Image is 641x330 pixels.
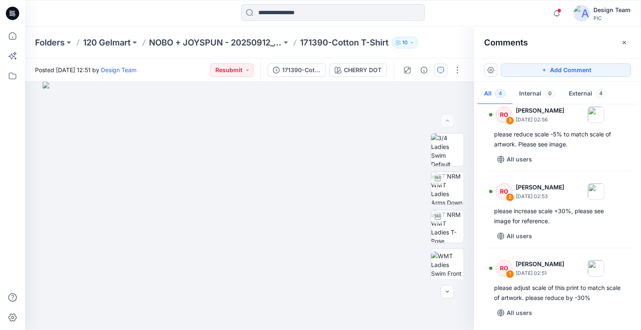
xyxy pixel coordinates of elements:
[431,252,464,278] img: WMT Ladies Swim Front
[516,269,564,277] p: [DATE] 02:51
[494,306,535,320] button: All users
[496,106,512,123] div: RO
[431,172,464,204] img: TT NRM WMT Ladies Arms Down
[593,15,631,21] div: PIC
[494,153,535,166] button: All users
[516,116,564,124] p: [DATE] 02:56
[573,5,590,22] img: avatar
[593,5,631,15] div: Design Team
[300,37,389,48] p: 171390-Cotton T-Shirt
[494,229,535,243] button: All users
[495,89,506,98] span: 4
[516,192,564,201] p: [DATE] 02:53
[344,65,381,75] div: CHERRY DOT
[494,283,621,303] div: please adjust scale of this print to match scale of artwork. please reduce by -30%
[329,63,387,77] button: CHERRY DOT
[516,182,564,192] p: [PERSON_NAME]
[545,89,555,98] span: 0
[477,83,512,105] button: All
[506,193,514,202] div: 2
[494,206,621,226] div: please increase scale +30%, please see image for reference.
[507,308,532,318] p: All users
[268,63,326,77] button: 171390-Cotton T-Shirt
[417,63,431,77] button: Details
[83,37,131,48] a: 120 Gelmart
[484,38,528,48] h2: Comments
[431,210,464,243] img: TT NRM WMT Ladies T-Pose
[43,82,457,330] img: eyJhbGciOiJIUzI1NiIsImtpZCI6IjAiLCJzbHQiOiJzZXMiLCJ0eXAiOiJKV1QifQ.eyJkYXRhIjp7InR5cGUiOiJzdG9yYW...
[282,65,320,75] div: 171390-Cotton T-Shirt
[506,116,514,125] div: 3
[496,260,512,277] div: RO
[402,38,408,47] p: 10
[101,66,136,73] a: Design Team
[507,231,532,241] p: All users
[501,63,631,77] button: Add Comment
[392,37,418,48] button: 10
[506,270,514,278] div: 1
[149,37,282,48] a: NOBO + JOYSPUN - 20250912_120_GC
[507,154,532,164] p: All users
[35,37,65,48] a: Folders
[516,259,564,269] p: [PERSON_NAME]
[496,183,512,200] div: RO
[562,83,613,105] button: External
[494,129,621,149] div: please reduce scale -5% to match scale of artwork. Please see image.
[431,134,464,166] img: 3/4 Ladies Swim Default
[516,106,564,116] p: [PERSON_NAME]
[596,89,606,98] span: 4
[35,65,136,74] span: Posted [DATE] 12:51 by
[512,83,562,105] button: Internal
